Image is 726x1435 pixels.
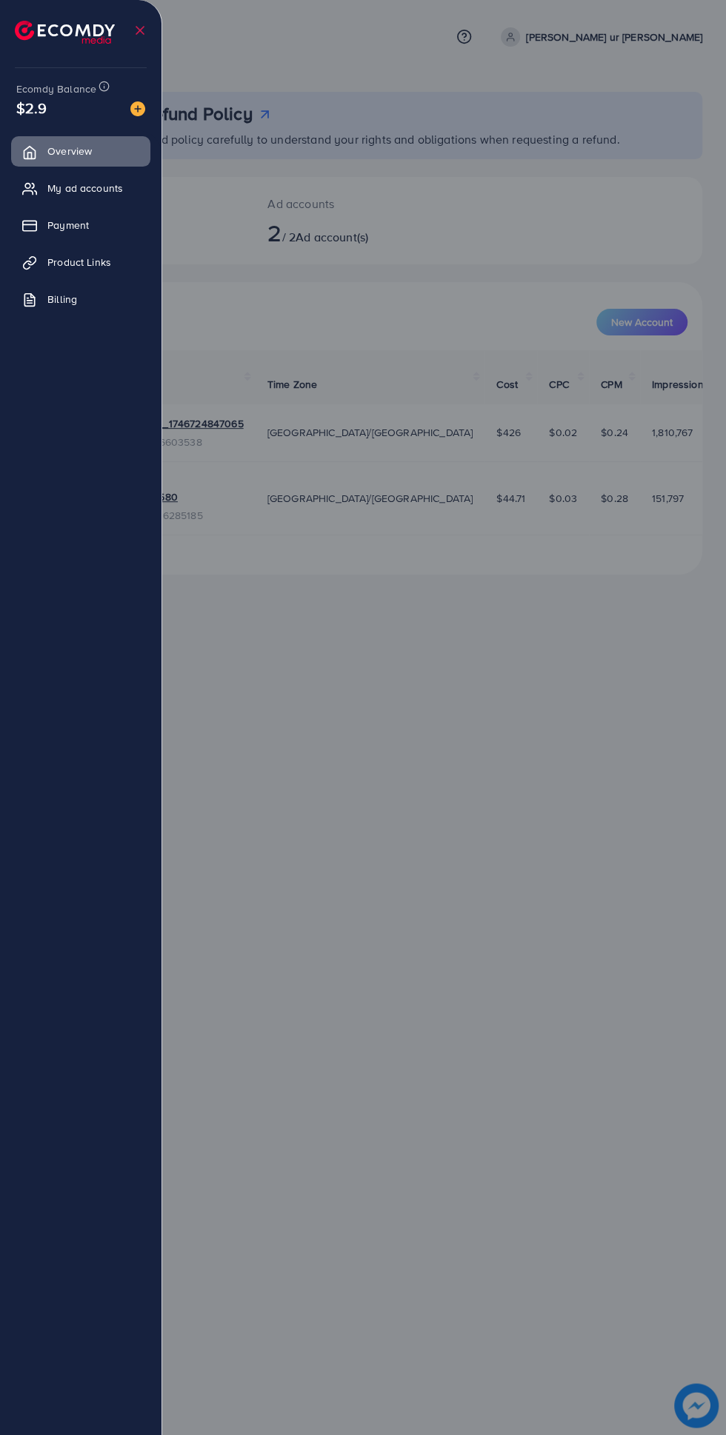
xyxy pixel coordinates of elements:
[47,292,77,307] span: Billing
[47,181,123,195] span: My ad accounts
[11,173,150,203] a: My ad accounts
[130,101,145,116] img: image
[47,218,89,233] span: Payment
[16,97,47,118] span: $2.9
[11,136,150,166] a: Overview
[15,21,115,44] img: logo
[47,255,111,270] span: Product Links
[11,284,150,314] a: Billing
[47,144,92,158] span: Overview
[11,210,150,240] a: Payment
[11,247,150,277] a: Product Links
[16,81,96,96] span: Ecomdy Balance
